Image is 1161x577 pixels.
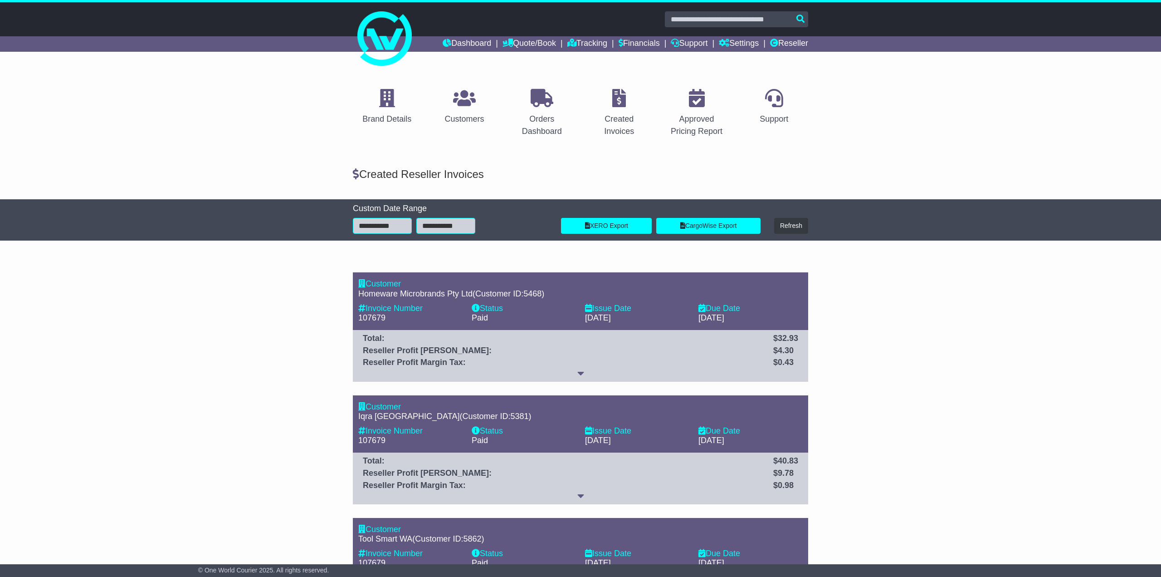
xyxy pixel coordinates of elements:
[698,436,803,446] div: [DATE]
[513,113,570,138] div: Orders Dashboard
[591,113,648,138] div: Created Invoices
[358,279,803,289] div: Customer
[358,289,803,299] div: (Customer ID: )
[463,534,481,543] span: 5862
[439,86,490,128] a: Customers
[778,334,798,343] span: 32.93
[769,357,803,369] td: $
[502,36,556,52] a: Quote/Book
[358,313,463,323] div: 107679
[778,358,794,367] span: 0.43
[719,36,759,52] a: Settings
[358,289,473,298] span: Homeware Microbrands Pty Ltd
[353,204,552,214] div: Custom Date Range
[444,113,484,125] div: Customers
[698,426,803,436] div: Due Date
[656,218,761,234] a: CargoWise Export
[561,218,652,234] a: XERO Export
[769,345,803,357] td: $
[358,304,463,314] div: Invoice Number
[358,345,769,357] td: Reseller Profit [PERSON_NAME]:
[769,455,803,468] td: $
[472,426,576,436] div: Status
[353,330,808,382] div: Total: $32.93 Reseller Profit [PERSON_NAME]: $4.30 Reseller Profit Margin Tax: $0.43
[472,313,576,323] div: Paid
[671,36,707,52] a: Support
[510,412,528,421] span: 5381
[778,346,794,355] span: 4.30
[358,549,463,559] div: Invoice Number
[585,426,689,436] div: Issue Date
[585,313,689,323] div: [DATE]
[698,304,803,314] div: Due Date
[472,558,576,568] div: Paid
[358,468,769,480] td: Reseller Profit [PERSON_NAME]:
[668,113,725,138] div: Approved Pricing Report
[358,525,803,535] div: Customer
[358,479,769,492] td: Reseller Profit Margin Tax:
[585,86,654,141] a: Created Invoices
[358,558,463,568] div: 107679
[472,549,576,559] div: Status
[507,86,576,141] a: Orders Dashboard
[523,289,541,298] span: 5468
[760,113,788,125] div: Support
[443,36,491,52] a: Dashboard
[754,86,794,128] a: Support
[778,469,794,478] span: 9.78
[348,168,813,181] div: Created Reseller Invoices
[663,86,731,141] a: Approved Pricing Report
[356,86,417,128] a: Brand Details
[585,436,689,446] div: [DATE]
[358,436,463,446] div: 107679
[358,455,769,468] td: Total:
[358,426,463,436] div: Invoice Number
[585,558,689,568] div: [DATE]
[774,218,808,234] button: Refresh
[362,113,411,125] div: Brand Details
[358,412,459,421] span: Iqra [GEOGRAPHIC_DATA]
[769,333,803,345] td: $
[358,412,803,422] div: (Customer ID: )
[769,468,803,480] td: $
[778,456,798,465] span: 40.83
[769,479,803,492] td: $
[472,304,576,314] div: Status
[358,534,803,544] div: (Customer ID: )
[353,453,808,504] div: Total: $40.83 Reseller Profit [PERSON_NAME]: $9.78 Reseller Profit Margin Tax: $0.98
[472,436,576,446] div: Paid
[567,36,607,52] a: Tracking
[698,549,803,559] div: Due Date
[585,549,689,559] div: Issue Date
[698,558,803,568] div: [DATE]
[358,357,769,369] td: Reseller Profit Margin Tax:
[358,333,769,345] td: Total:
[198,567,329,574] span: © One World Courier 2025. All rights reserved.
[619,36,660,52] a: Financials
[778,481,794,490] span: 0.98
[770,36,808,52] a: Reseller
[585,304,689,314] div: Issue Date
[358,402,803,412] div: Customer
[358,534,412,543] span: Tool Smart WA
[698,313,803,323] div: [DATE]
